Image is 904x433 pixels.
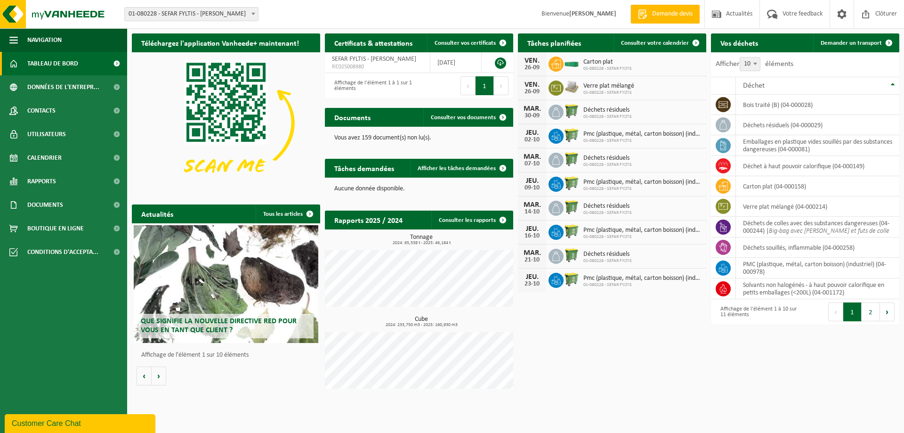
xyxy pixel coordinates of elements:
[583,203,632,210] span: Déchets résiduels
[125,8,258,21] span: 01-080228 - SEFAR FYLTIS - BILLY BERCLAU
[137,367,152,385] button: Vorige
[630,5,700,24] a: Demande devis
[141,352,315,359] p: Affichage de l'élément 1 sur 10 éléments
[523,81,541,89] div: VEN.
[583,179,702,186] span: Pmc (plastique, métal, carton boisson) (industriel)
[564,59,580,67] img: HK-XC-20-GN-00
[843,302,862,321] button: 1
[523,137,541,143] div: 02-10
[740,57,760,71] span: 10
[769,228,889,235] i: Big-bag avec [PERSON_NAME] et futs de colle
[334,186,504,192] p: Aucune donnée disponible.
[523,185,541,191] div: 09-10
[564,79,580,95] img: LP-PA-00000-WDN-11
[523,177,541,185] div: JEU.
[583,114,632,120] span: 01-080228 - SEFAR FYLTIS
[569,10,616,17] strong: [PERSON_NAME]
[523,89,541,95] div: 26-09
[427,33,512,52] a: Consulter vos certificats
[134,225,318,343] a: Que signifie la nouvelle directive RED pour vous en tant que client ?
[523,113,541,119] div: 30-09
[27,170,56,193] span: Rapports
[494,76,508,95] button: Next
[736,217,899,237] td: déchets de colles avec des substances dangereuses (04-000244) |
[141,318,297,334] span: Que signifie la nouvelle directive RED pour vous en tant que client ?
[476,76,494,95] button: 1
[583,234,702,240] span: 01-080228 - SEFAR FYLTIS
[325,33,422,52] h2: Certificats & attestations
[330,75,414,96] div: Affichage de l'élément 1 à 1 sur 1 éléments
[132,52,320,194] img: Download de VHEPlus App
[583,106,632,114] span: Déchets résiduels
[583,131,702,138] span: Pmc (plastique, métal, carton boisson) (industriel)
[325,108,380,126] h2: Documents
[431,114,496,121] span: Consulter vos documents
[564,247,580,263] img: WB-0770-HPE-GN-50
[435,40,496,46] span: Consulter vos certificats
[27,123,66,146] span: Utilisateurs
[325,159,404,177] h2: Tâches demandées
[583,186,702,192] span: 01-080228 - SEFAR FYLTIS
[423,108,512,127] a: Consulter vos documents
[583,227,702,234] span: Pmc (plastique, métal, carton boisson) (industriel)
[523,65,541,71] div: 26-09
[736,278,899,299] td: solvants non halogénés - à haut pouvoir calorifique en petits emballages (<200L) (04-001172)
[330,323,513,327] span: 2024: 233,750 m3 - 2025: 160,930 m3
[564,199,580,215] img: WB-0770-HPE-GN-50
[430,52,482,73] td: [DATE]
[736,95,899,115] td: bois traité (B) (04-000028)
[523,257,541,263] div: 21-10
[27,193,63,217] span: Documents
[132,204,183,223] h2: Actualités
[736,258,899,278] td: PMC (plastique, métal, carton boisson) (industriel) (04-000978)
[27,28,62,52] span: Navigation
[583,90,634,96] span: 01-080228 - SEFAR FYLTIS
[27,75,99,99] span: Données de l'entrepr...
[518,33,590,52] h2: Tâches planifiées
[583,282,702,288] span: 01-080228 - SEFAR FYLTIS
[613,33,705,52] a: Consulter votre calendrier
[418,165,496,172] span: Afficher les tâches demandées
[523,225,541,233] div: JEU.
[583,82,634,90] span: Verre plat mélangé
[736,176,899,196] td: carton plat (04-000158)
[583,210,632,216] span: 01-080228 - SEFAR FYLTIS
[523,153,541,161] div: MAR.
[564,127,580,143] img: WB-0660-HPE-GN-50
[564,175,580,191] img: WB-0660-HPE-GN-50
[523,233,541,239] div: 16-10
[583,58,632,66] span: Carton plat
[583,258,632,264] span: 01-080228 - SEFAR FYLTIS
[583,251,632,258] span: Déchets résiduels
[736,115,899,135] td: déchets résiduels (04-000029)
[621,40,689,46] span: Consulter votre calendrier
[27,52,78,75] span: Tableau de bord
[736,196,899,217] td: verre plat mélangé (04-000214)
[821,40,882,46] span: Demander un transport
[523,209,541,215] div: 14-10
[523,105,541,113] div: MAR.
[880,302,895,321] button: Next
[460,76,476,95] button: Previous
[711,33,767,52] h2: Vos déchets
[650,9,695,19] span: Demande devis
[27,217,84,240] span: Boutique en ligne
[736,237,899,258] td: déchets souillés, inflammable (04-000258)
[256,204,319,223] a: Tous les articles
[523,57,541,65] div: VEN.
[27,146,62,170] span: Calendrier
[27,99,56,123] span: Contacts
[523,161,541,167] div: 07-10
[124,7,258,21] span: 01-080228 - SEFAR FYLTIS - BILLY BERCLAU
[330,316,513,327] h3: Cube
[334,135,504,141] p: Vous avez 159 document(s) non lu(s).
[5,412,157,433] iframe: chat widget
[736,135,899,156] td: emballages en plastique vides souillés par des substances dangereuses (04-000081)
[523,129,541,137] div: JEU.
[583,138,702,144] span: 01-080228 - SEFAR FYLTIS
[332,63,423,71] span: RED25008980
[813,33,898,52] a: Demander un transport
[332,56,416,63] span: SEFAR FYLTIS - [PERSON_NAME]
